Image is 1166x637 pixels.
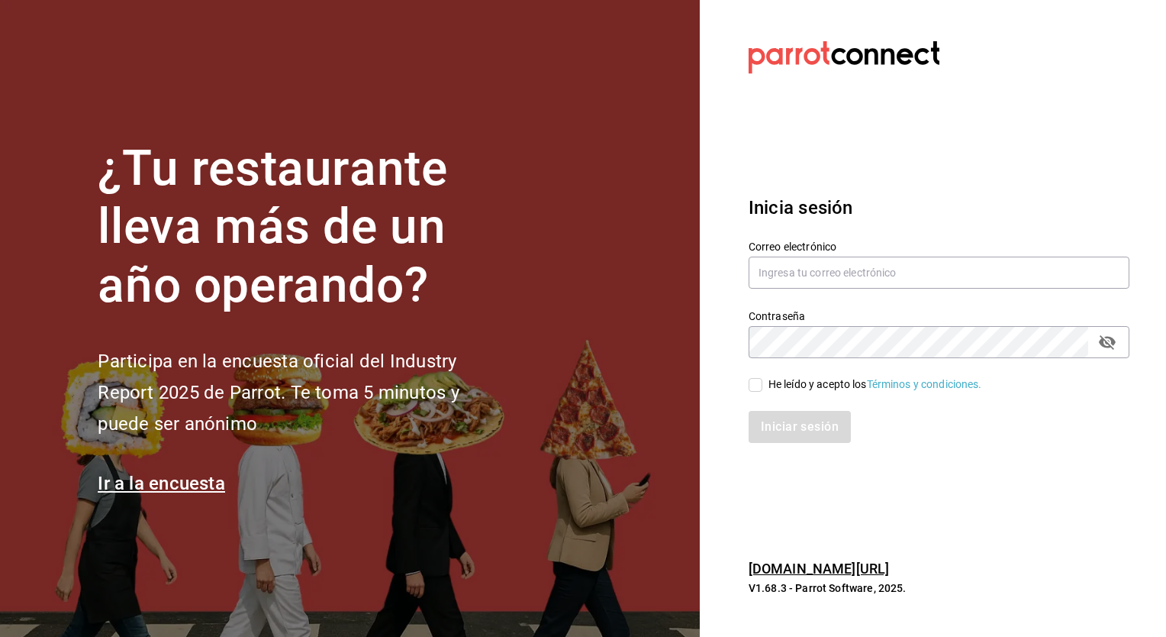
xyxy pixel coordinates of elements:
a: Ir a la encuesta [98,473,225,494]
a: Términos y condiciones. [867,378,982,390]
a: [DOMAIN_NAME][URL] [749,561,889,577]
button: passwordField [1094,329,1120,355]
div: He leído y acepto los [768,377,982,393]
p: V1.68.3 - Parrot Software, 2025. [749,580,1129,596]
label: Correo electrónico [749,241,1129,251]
h3: Inicia sesión [749,194,1129,221]
input: Ingresa tu correo electrónico [749,257,1129,289]
label: Contraseña [749,310,1129,321]
h2: Participa en la encuesta oficial del Industry Report 2025 de Parrot. Te toma 5 minutos y puede se... [98,346,510,439]
h1: ¿Tu restaurante lleva más de un año operando? [98,140,510,315]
